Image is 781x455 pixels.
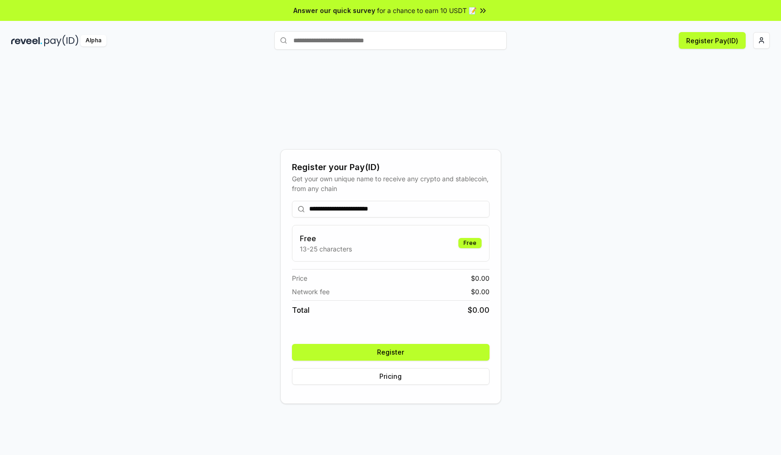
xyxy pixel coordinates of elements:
span: for a chance to earn 10 USDT 📝 [377,6,477,15]
div: Free [458,238,482,248]
button: Register Pay(ID) [679,32,746,49]
span: Price [292,273,307,283]
img: pay_id [44,35,79,46]
button: Register [292,344,490,361]
h3: Free [300,233,352,244]
span: Network fee [292,287,330,297]
p: 13-25 characters [300,244,352,254]
span: $ 0.00 [468,304,490,316]
span: Total [292,304,310,316]
span: $ 0.00 [471,273,490,283]
div: Alpha [80,35,106,46]
span: Answer our quick survey [293,6,375,15]
span: $ 0.00 [471,287,490,297]
button: Pricing [292,368,490,385]
div: Get your own unique name to receive any crypto and stablecoin, from any chain [292,174,490,193]
img: reveel_dark [11,35,42,46]
div: Register your Pay(ID) [292,161,490,174]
